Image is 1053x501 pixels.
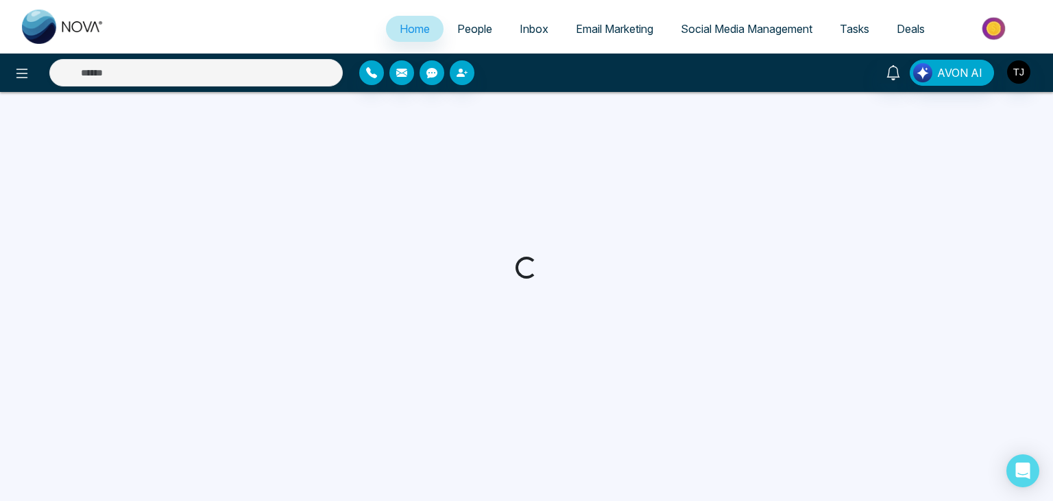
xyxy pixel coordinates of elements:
button: AVON AI [910,60,994,86]
span: Inbox [520,22,548,36]
a: Deals [883,16,939,42]
span: Tasks [840,22,869,36]
img: Nova CRM Logo [22,10,104,44]
div: Open Intercom Messenger [1006,454,1039,487]
a: Email Marketing [562,16,667,42]
span: Deals [897,22,925,36]
span: Email Marketing [576,22,653,36]
a: Home [386,16,444,42]
span: AVON AI [937,65,982,81]
img: Market-place.gif [945,13,1045,44]
span: Home [400,22,430,36]
img: Lead Flow [913,63,932,82]
a: Tasks [826,16,883,42]
span: People [457,22,492,36]
span: Social Media Management [681,22,812,36]
a: Inbox [506,16,562,42]
a: People [444,16,506,42]
a: Social Media Management [667,16,826,42]
img: User Avatar [1007,60,1030,84]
